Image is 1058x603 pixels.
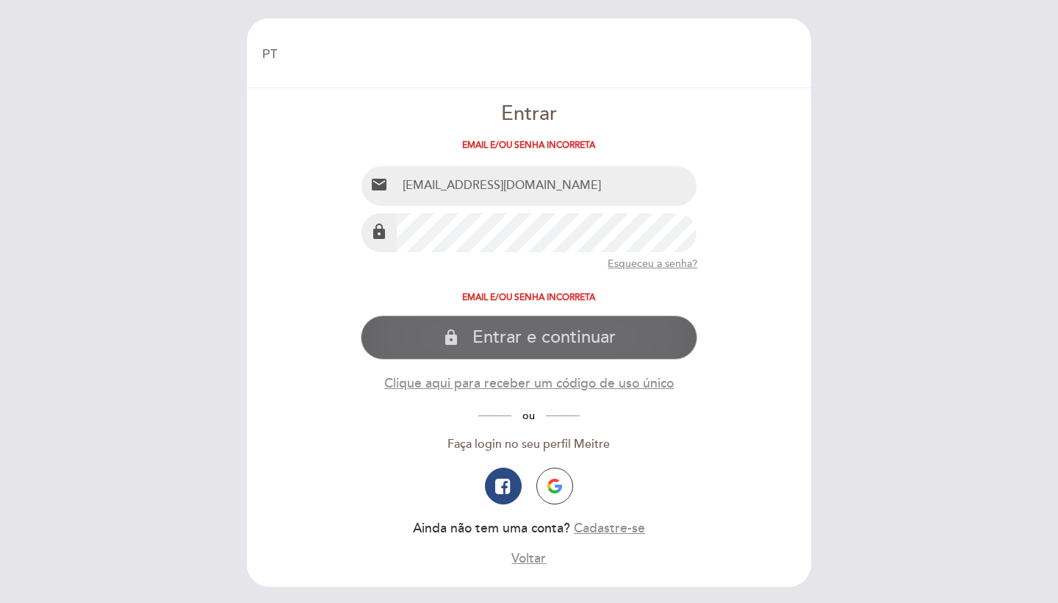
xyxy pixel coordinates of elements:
[442,329,460,346] i: lock
[511,410,546,422] span: ou
[608,253,697,275] button: Esqueceu a senha?
[574,519,645,538] button: Cadastre-se
[361,293,698,303] div: Email e/ou senha incorreta
[361,315,698,360] button: lock Entrar e continuar
[413,521,570,536] span: Ainda não tem uma conta?
[361,100,698,129] div: Entrar
[472,327,616,348] span: Entrar e continuar
[370,223,388,240] i: lock
[547,479,562,493] img: icon-google.png
[397,166,697,205] input: Email
[511,549,546,568] button: Voltar
[361,436,698,453] div: Faça login no seu perfil Meitre
[384,374,674,393] button: Clique aqui para receber um código de uso único
[370,176,388,193] i: email
[361,140,698,151] div: Email e/ou senha incorreta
